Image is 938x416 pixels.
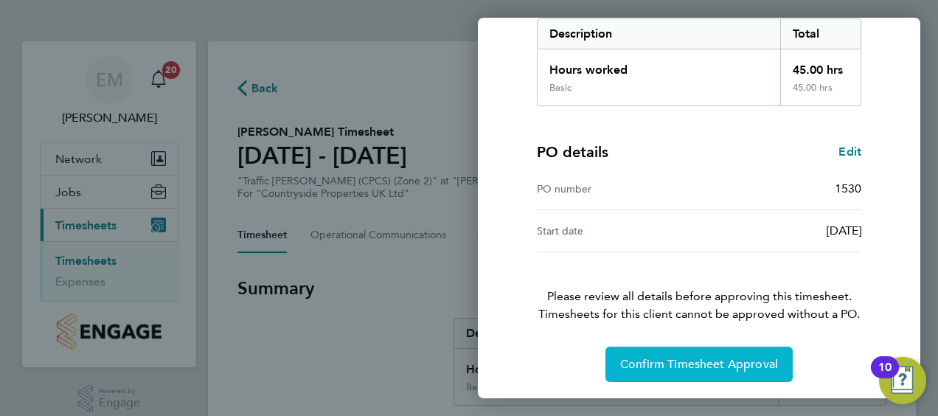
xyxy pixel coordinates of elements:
div: [DATE] [699,222,861,240]
div: Hours worked [538,49,780,82]
div: PO number [537,180,699,198]
div: 45.00 hrs [780,49,861,82]
span: Edit [838,145,861,159]
button: Confirm Timesheet Approval [605,347,793,382]
div: Summary of 22 - 28 Sep 2025 [537,18,861,106]
div: Total [780,19,861,49]
a: Edit [838,143,861,161]
h4: PO details [537,142,608,162]
div: Basic [549,82,572,94]
span: 1530 [835,181,861,195]
span: Timesheets for this client cannot be approved without a PO. [519,305,879,323]
div: Description [538,19,780,49]
div: 10 [878,367,892,386]
div: Start date [537,222,699,240]
p: Please review all details before approving this timesheet. [519,252,879,323]
span: Confirm Timesheet Approval [620,357,778,372]
button: Open Resource Center, 10 new notifications [879,357,926,404]
div: 45.00 hrs [780,82,861,105]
